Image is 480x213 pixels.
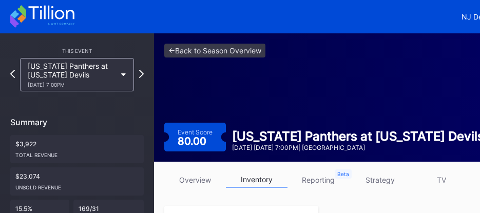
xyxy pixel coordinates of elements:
[411,172,472,188] a: TV
[178,128,213,136] div: Event Score
[164,44,265,57] a: <-Back to Season Overview
[10,48,144,54] div: This Event
[15,148,139,158] div: Total Revenue
[10,117,144,127] div: Summary
[164,172,226,188] a: overview
[349,172,411,188] a: strategy
[10,135,144,163] div: $3,922
[28,62,116,88] div: [US_STATE] Panthers at [US_STATE] Devils
[28,82,116,88] div: [DATE] 7:00PM
[287,172,349,188] a: reporting
[178,136,209,146] div: 80.00
[10,167,144,196] div: $23,074
[15,180,139,190] div: Unsold Revenue
[226,172,287,188] a: inventory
